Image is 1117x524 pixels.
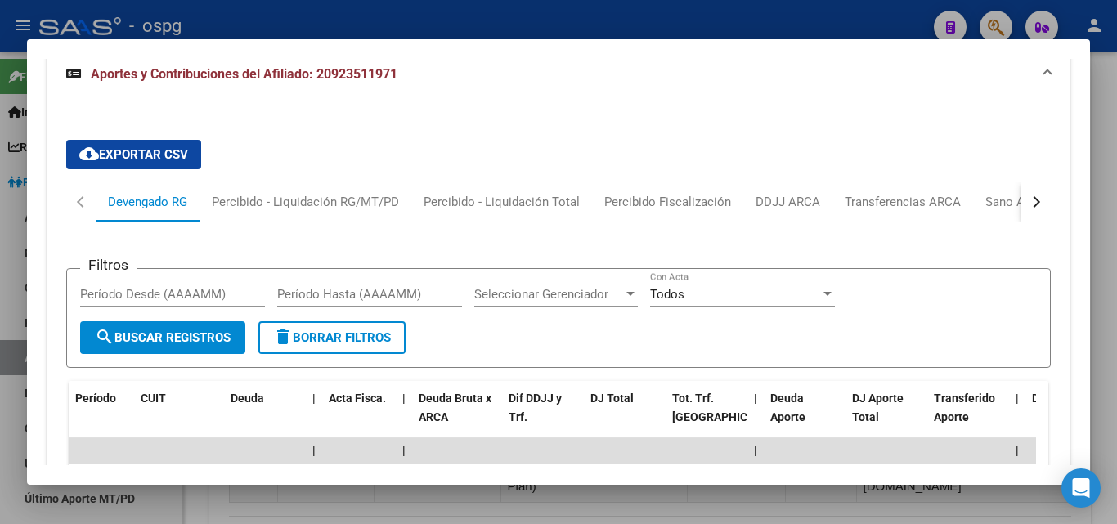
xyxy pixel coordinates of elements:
[1025,381,1107,453] datatable-header-cell: Deuda Contr.
[747,381,764,453] datatable-header-cell: |
[852,392,904,423] span: DJ Aporte Total
[134,381,224,453] datatable-header-cell: CUIT
[273,327,293,347] mat-icon: delete
[402,392,406,405] span: |
[934,392,995,423] span: Transferido Aporte
[770,392,805,423] span: Deuda Aporte
[1009,381,1025,453] datatable-header-cell: |
[91,66,397,82] span: Aportes y Contribuciones del Afiliado: 20923511971
[80,256,137,274] h3: Filtros
[846,381,927,453] datatable-header-cell: DJ Aporte Total
[474,287,623,302] span: Seleccionar Gerenciador
[258,321,406,354] button: Borrar Filtros
[845,193,961,211] div: Transferencias ARCA
[754,444,757,457] span: |
[312,444,316,457] span: |
[419,392,491,423] span: Deuda Bruta x ARCA
[231,392,264,405] span: Deuda
[312,392,316,405] span: |
[95,327,114,347] mat-icon: search
[412,381,502,453] datatable-header-cell: Deuda Bruta x ARCA
[584,381,666,453] datatable-header-cell: DJ Total
[69,381,134,453] datatable-header-cell: Período
[509,392,562,423] span: Dif DDJJ y Trf.
[672,392,783,423] span: Tot. Trf. [GEOGRAPHIC_DATA]
[590,392,634,405] span: DJ Total
[79,144,99,163] mat-icon: cloud_download
[402,444,406,457] span: |
[396,381,412,453] datatable-header-cell: |
[80,321,245,354] button: Buscar Registros
[224,381,306,453] datatable-header-cell: Deuda
[47,48,1070,101] mat-expansion-panel-header: Aportes y Contribuciones del Afiliado: 20923511971
[273,330,391,345] span: Borrar Filtros
[95,330,231,345] span: Buscar Registros
[108,193,187,211] div: Devengado RG
[79,147,188,162] span: Exportar CSV
[212,193,399,211] div: Percibido - Liquidación RG/MT/PD
[764,381,846,453] datatable-header-cell: Deuda Aporte
[141,392,166,405] span: CUIT
[66,140,201,169] button: Exportar CSV
[75,392,116,405] span: Período
[1061,468,1101,508] div: Open Intercom Messenger
[329,392,386,405] span: Acta Fisca.
[1016,392,1019,405] span: |
[1016,444,1019,457] span: |
[322,381,396,453] datatable-header-cell: Acta Fisca.
[650,287,684,302] span: Todos
[927,381,1009,453] datatable-header-cell: Transferido Aporte
[306,381,322,453] datatable-header-cell: |
[666,381,747,453] datatable-header-cell: Tot. Trf. Bruto
[754,392,757,405] span: |
[424,193,580,211] div: Percibido - Liquidación Total
[985,193,1048,211] div: Sano ARCA
[502,381,584,453] datatable-header-cell: Dif DDJJ y Trf.
[604,193,731,211] div: Percibido Fiscalización
[1032,392,1099,405] span: Deuda Contr.
[756,193,820,211] div: DDJJ ARCA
